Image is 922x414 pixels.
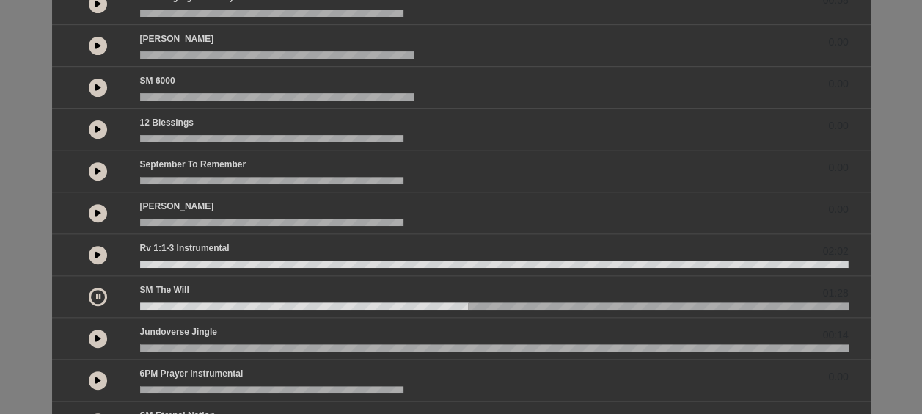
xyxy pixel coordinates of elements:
span: 0.00 [828,369,848,385]
p: Rv 1:1-3 Instrumental [140,241,230,255]
p: [PERSON_NAME] [140,32,214,46]
p: 12 Blessings [140,116,194,129]
p: Jundoverse Jingle [140,325,217,338]
p: SM The Will [140,283,189,297]
span: 0.00 [828,76,848,92]
span: 0.00 [828,34,848,50]
span: 01:28 [822,286,848,301]
span: 00:14 [822,327,848,343]
p: 6PM Prayer Instrumental [140,367,244,380]
p: [PERSON_NAME] [140,200,214,213]
span: 0.00 [828,202,848,217]
span: 02:02 [822,244,848,259]
p: September to Remember [140,158,246,171]
span: 0.00 [828,118,848,134]
span: 0.00 [828,160,848,175]
p: SM 6000 [140,74,175,87]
